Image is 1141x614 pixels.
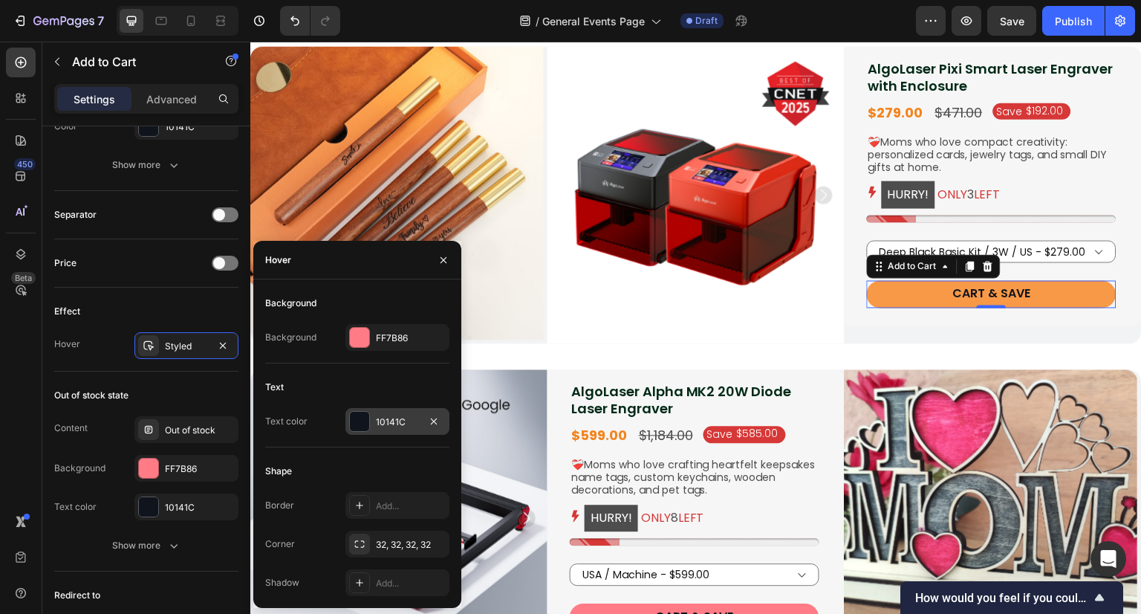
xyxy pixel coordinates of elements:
[1055,13,1092,29] div: Publish
[54,500,97,514] div: Text color
[703,245,781,260] div: Cart & Save
[165,462,235,476] div: FF7B86
[455,384,485,401] div: Save
[536,13,539,29] span: /
[319,384,378,404] div: $599.00
[280,6,340,36] div: Undo/Redo
[376,538,446,552] div: 32, 32, 32, 32
[6,6,111,36] button: 7
[387,384,444,404] div: $1,184.00
[319,562,569,589] button: Cart & Save
[376,500,446,513] div: Add...
[915,589,1108,607] button: Show survey - How would you feel if you could no longer use GemPages?
[265,465,292,478] div: Shape
[165,424,235,437] div: Out of stock
[683,60,734,80] div: $471.00
[54,389,129,402] div: Out of stock state
[265,331,316,344] div: Background
[54,256,77,270] div: Price
[406,568,484,584] div: Cart & Save
[112,538,181,553] div: Show more
[775,61,815,77] div: $192.00
[265,297,316,310] div: Background
[319,340,569,378] h1: AlgoLaser Alpha MK2 20W Diode Laser Engraver
[542,13,645,29] span: General Events Page
[112,158,181,172] div: Show more
[146,91,197,107] p: Advanced
[265,576,299,589] div: Shadow
[54,589,100,602] div: Redirect to
[420,468,428,485] span: 8
[618,94,865,131] p: ❤️‍🩹Moms who love compact creativity: personalized cards, jewelry tags, and small DIY gifts at home.
[1000,15,1024,28] span: Save
[915,591,1090,605] span: How would you feel if you could no longer use GemPages?
[987,6,1036,36] button: Save
[265,537,295,551] div: Corner
[376,416,419,429] div: 10141C
[54,305,80,318] div: Effect
[54,532,238,559] button: Show more
[617,239,866,266] button: Cart & Save
[54,208,97,222] div: Separator
[54,462,105,475] div: Background
[54,337,80,351] div: Hover
[617,60,674,80] div: $279.00
[165,120,235,134] div: 10141C
[165,501,235,514] div: 10141C
[631,138,750,167] p: ONLY LEFT
[744,61,775,78] div: Save
[72,53,198,71] p: Add to Cart
[321,430,568,455] p: name tags, custom keychains, wooden decorations, and pet tags.
[334,463,388,491] mark: HURRY!
[718,143,724,161] span: 3
[265,253,291,267] div: Hover
[1090,541,1126,577] div: Open Intercom Messenger
[334,462,454,491] p: ONLY LEFT
[165,340,208,353] div: Styled
[617,16,866,54] h1: AlgoLaser Pixi Smart Laser Engraver with Enclosure
[695,14,718,28] span: Draft
[54,120,77,133] div: Color
[54,152,238,178] button: Show more
[565,144,582,162] button: Carousel Next Arrow
[265,415,308,428] div: Text color
[267,468,285,485] button: Carousel Next Arrow
[250,42,1141,614] iframe: Design area
[265,381,284,394] div: Text
[14,158,36,170] div: 450
[485,384,530,400] div: $585.00
[376,577,446,590] div: Add...
[635,218,689,231] div: Add to Cart
[376,332,446,345] div: FF7B86
[631,139,685,167] mark: HURRY!
[54,421,88,435] div: Content
[1042,6,1105,36] button: Publish
[265,499,294,512] div: Border
[321,417,568,430] p: ❤️‍🩹Moms who love crafting heartfelt keepsakes
[74,91,115,107] p: Settings
[11,272,36,284] div: Beta
[97,12,104,30] p: 7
